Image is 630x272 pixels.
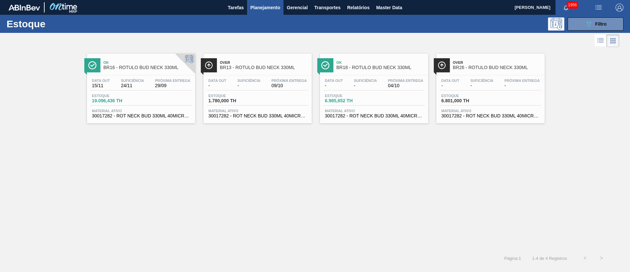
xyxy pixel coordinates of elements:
[470,79,493,83] span: Suficiência
[82,49,199,123] a: ÍconeOkBR16 - RÓTULO BUD NECK 330MLData out15/11Suficiência24/11Próxima Entrega29/09Estoque19.096...
[531,256,567,261] span: 1 - 4 de 4 Registros
[325,109,423,113] span: Material ativo
[607,35,619,47] div: Visão em Cards
[336,65,425,70] span: BR18 - RÓTULO BUD NECK 330ML
[347,4,369,12] span: Relatórios
[438,61,446,69] img: Ícone
[453,65,541,70] span: BR26 - RÓTULO BUD NECK 330ML
[208,113,307,118] span: 30017282 - ROT NECK BUD 330ML 40MICRAS 429
[220,61,308,64] span: Over
[388,83,423,88] span: 04/10
[325,94,371,98] span: Estoque
[504,83,540,88] span: -
[237,83,260,88] span: -
[208,94,254,98] span: Estoque
[568,17,623,31] button: Filtro
[205,61,213,69] img: Ícone
[470,83,493,88] span: -
[504,256,521,261] span: Página : 1
[595,35,607,47] div: Visão em Lista
[441,83,459,88] span: -
[431,49,548,123] a: ÍconeOverBR26 - RÓTULO BUD NECK 330MLData out-Suficiência-Próxima Entrega-Estoque6.801,000 THMate...
[208,79,226,83] span: Data out
[325,113,423,118] span: 30017282 - ROT NECK BUD 330ML 40MICRAS 429
[441,109,540,113] span: Material ativo
[92,83,110,88] span: 15/11
[271,79,307,83] span: Próxima Entrega
[325,79,343,83] span: Data out
[208,109,307,113] span: Material ativo
[92,79,110,83] span: Data out
[88,61,96,69] img: Ícone
[548,17,564,31] div: Pogramando: nenhum usuário selecionado
[388,79,423,83] span: Próxima Entrega
[155,79,190,83] span: Próxima Entrega
[441,94,487,98] span: Estoque
[250,4,280,12] span: Planejamento
[92,113,190,118] span: 30017282 - ROT NECK BUD 330ML 40MICRAS 429
[336,61,425,64] span: Ok
[237,79,260,83] span: Suficiência
[441,98,487,103] span: 6.801,000 TH
[220,65,308,70] span: BR13 - RÓTULO BUD NECK 330ML
[354,83,377,88] span: -
[504,79,540,83] span: Próxima Entrega
[325,98,371,103] span: 6.985,652 TH
[287,4,308,12] span: Gerencial
[92,109,190,113] span: Material ativo
[376,4,402,12] span: Master Data
[567,1,578,9] span: 1956
[321,61,329,69] img: Ícone
[121,79,144,83] span: Suficiência
[354,79,377,83] span: Suficiência
[453,61,541,64] span: Over
[103,61,192,64] span: Ok
[441,113,540,118] span: 30017282 - ROT NECK BUD 330ML 40MICRAS 429
[595,4,602,12] img: userActions
[595,21,607,27] span: Filtro
[155,83,190,88] span: 29/09
[271,83,307,88] span: 09/10
[199,49,315,123] a: ÍconeOverBR13 - RÓTULO BUD NECK 330MLData out-Suficiência-Próxima Entrega09/10Estoque1.780,000 TH...
[314,4,341,12] span: Transportes
[208,98,254,103] span: 1.780,000 TH
[92,98,138,103] span: 19.096,436 TH
[556,3,577,12] button: Notificações
[103,65,192,70] span: BR16 - RÓTULO BUD NECK 330ML
[228,4,244,12] span: Tarefas
[208,83,226,88] span: -
[315,49,431,123] a: ÍconeOkBR18 - RÓTULO BUD NECK 330MLData out-Suficiência-Próxima Entrega04/10Estoque6.985,652 THMa...
[577,250,593,266] button: <
[441,79,459,83] span: Data out
[121,83,144,88] span: 24/11
[616,4,623,12] img: Logout
[7,20,105,28] h1: Estoque
[593,250,610,266] button: >
[9,5,40,11] img: TNhmsLtSVTkK8tSr43FrP2fwEKptu5GPRR3wAAAABJRU5ErkJggg==
[92,94,138,98] span: Estoque
[325,83,343,88] span: -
